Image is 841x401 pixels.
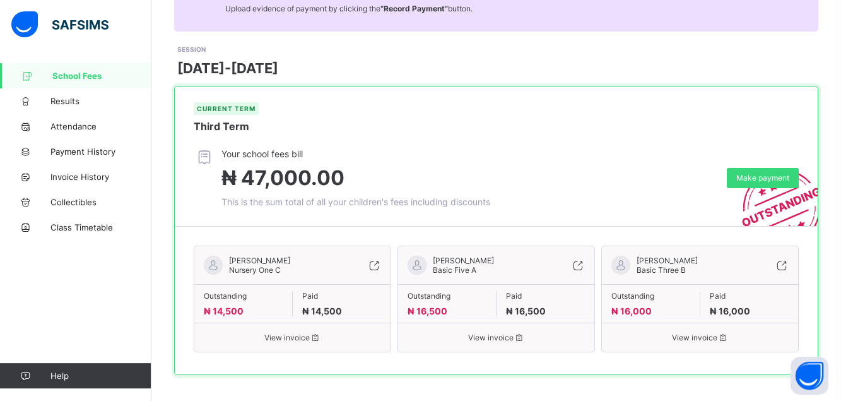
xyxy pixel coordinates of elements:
span: Results [50,96,151,106]
b: “Record Payment” [380,4,448,13]
span: ₦ 47,000.00 [221,165,344,190]
span: View invoice [204,333,381,342]
span: Third Term [194,120,249,133]
span: Attendance [50,121,151,131]
span: Invoice History [50,172,151,182]
span: ₦ 14,500 [302,306,342,316]
span: View invoice [611,333,789,342]
span: ₦ 14,500 [204,306,244,316]
span: ₦ 16,000 [611,306,652,316]
span: ₦ 16,500 [408,306,447,316]
span: Basic Three B [637,265,686,275]
span: [PERSON_NAME] [433,256,494,265]
span: SESSION [177,45,206,53]
span: Paid [302,291,382,301]
span: Make payment [736,173,789,183]
img: safsims [11,11,109,38]
span: Outstanding [408,291,486,301]
span: Outstanding [204,291,283,301]
button: Open asap [791,357,828,395]
span: Nursery One C [229,265,281,275]
span: Outstanding [611,291,690,301]
img: outstanding-stamp.3c148f88c3ebafa6da95868fa43343a1.svg [726,154,818,226]
span: [PERSON_NAME] [229,256,290,265]
span: Class Timetable [50,222,151,232]
span: Payment History [50,147,151,157]
span: ₦ 16,000 [710,306,750,316]
span: [PERSON_NAME] [637,256,698,265]
span: [DATE]-[DATE] [177,60,278,76]
span: View invoice [408,333,585,342]
span: School Fees [52,71,151,81]
span: Paid [506,291,585,301]
span: Collectibles [50,197,151,207]
span: Help [50,371,151,381]
span: Your school fees bill [221,148,490,159]
span: Basic Five A [433,265,476,275]
span: Paid [710,291,789,301]
span: ₦ 16,500 [506,306,546,316]
span: Current term [197,105,256,112]
span: This is the sum total of all your children's fees including discounts [221,196,490,207]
